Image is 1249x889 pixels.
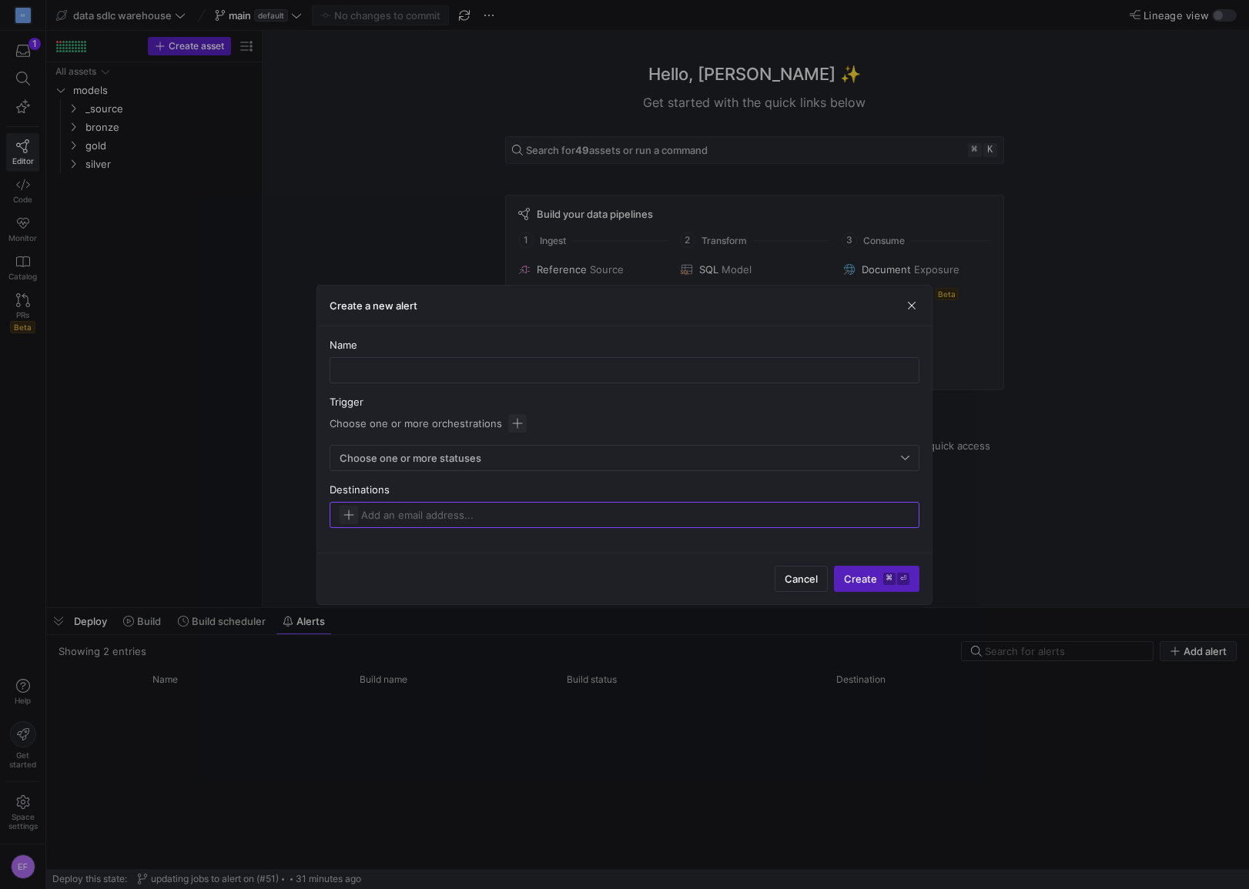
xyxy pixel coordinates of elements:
span: Choose one or more statuses [340,452,481,464]
span: Name [330,339,357,351]
div: Destinations [330,483,919,496]
kbd: ⌘ [883,573,896,585]
div: Choose one or more orchestrations [330,417,502,429]
span: Create [844,573,909,585]
button: Create⌘⏎ [834,566,919,592]
kbd: ⏎ [897,573,909,585]
input: Add an email address... [361,509,518,521]
span: Cancel [785,573,818,585]
div: Trigger [330,396,919,408]
h3: Create a new alert [330,299,417,312]
button: Cancel [775,566,828,592]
